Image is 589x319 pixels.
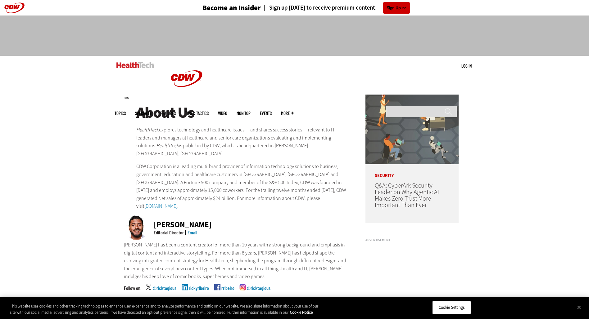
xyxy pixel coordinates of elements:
[365,95,459,164] img: Group of humans and robots accessing a network
[260,111,272,116] a: Events
[383,2,410,14] a: Sign Up
[124,241,349,281] p: [PERSON_NAME] has been a content creator for more than 10 years with a strong background and emph...
[221,286,234,301] a: rribeiro
[156,142,179,149] em: HealthTech
[461,63,472,69] div: User menu
[115,111,126,116] span: Topics
[290,310,313,315] a: More information about your privacy
[136,126,349,157] p: explores technology and healthcare issues — and shares success stories — relevant to IT leaders a...
[572,300,586,314] button: Close
[154,221,212,228] div: [PERSON_NAME]
[153,286,176,301] a: @ricktagious
[163,56,210,102] img: Home
[461,63,472,69] a: Log in
[189,286,209,301] a: rickyribeiro
[124,215,149,240] img: Ricky Ribeiro
[144,203,177,209] a: [DOMAIN_NAME]
[185,111,209,116] a: Tips & Tactics
[202,4,261,11] h3: Become an Insider
[161,111,176,116] a: Features
[136,126,159,133] em: HealthTech
[135,111,151,116] span: Specialty
[432,301,471,314] button: Cookie Settings
[365,164,459,178] p: Security
[163,97,210,103] a: CDW
[179,4,261,11] a: Become an Insider
[247,286,270,301] a: @ricktagious
[281,111,294,116] span: More
[116,62,154,68] img: Home
[261,5,377,11] a: Sign up [DATE] to receive premium content!
[10,303,324,315] div: This website uses cookies and other tracking technologies to enhance user experience and to analy...
[237,111,251,116] a: MonITor
[365,238,459,242] h3: Advertisement
[154,230,184,235] div: Editorial Director
[136,162,349,210] p: CDW Corporation is a leading multi-brand provider of information technology solutions to business...
[188,229,197,235] a: Email
[218,111,227,116] a: Video
[182,22,408,50] iframe: advertisement
[375,181,439,209] a: Q&A: CyberArk Security Leader on Why Agentic AI Makes Zero Trust More Important Than Ever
